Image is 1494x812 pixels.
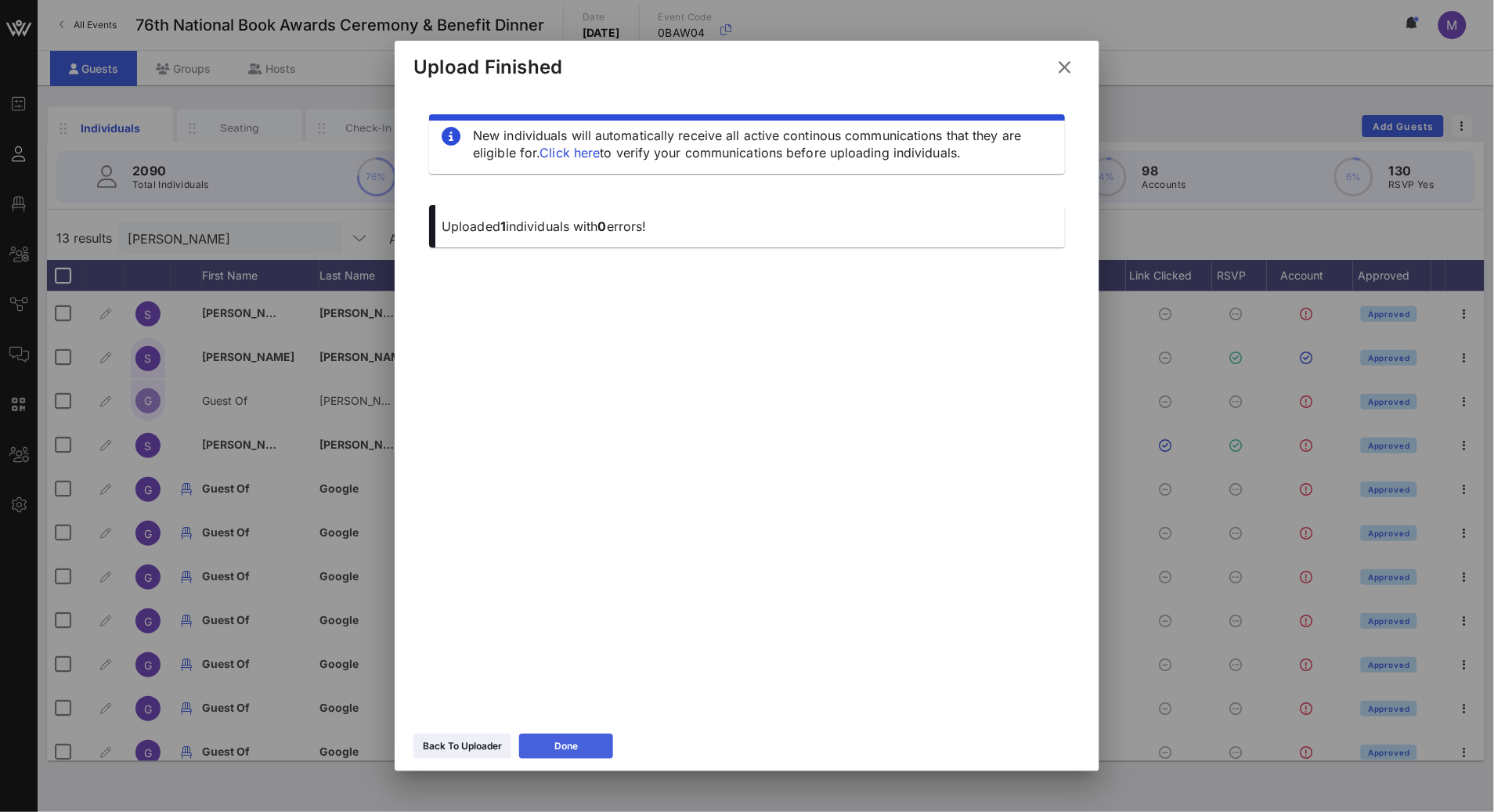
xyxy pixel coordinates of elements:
button: Done [519,734,613,759]
div: Done [554,738,578,754]
div: Back To Uploader [423,738,502,754]
button: Back To Uploader [413,734,511,759]
p: Uploaded individuals with errors! [442,218,1052,235]
a: Click here [539,145,600,161]
span: 0 [598,218,607,234]
span: 1 [500,218,506,234]
div: New individuals will automatically receive all active continous communications that they are elig... [473,127,1052,161]
div: Upload Finished [413,56,563,79]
